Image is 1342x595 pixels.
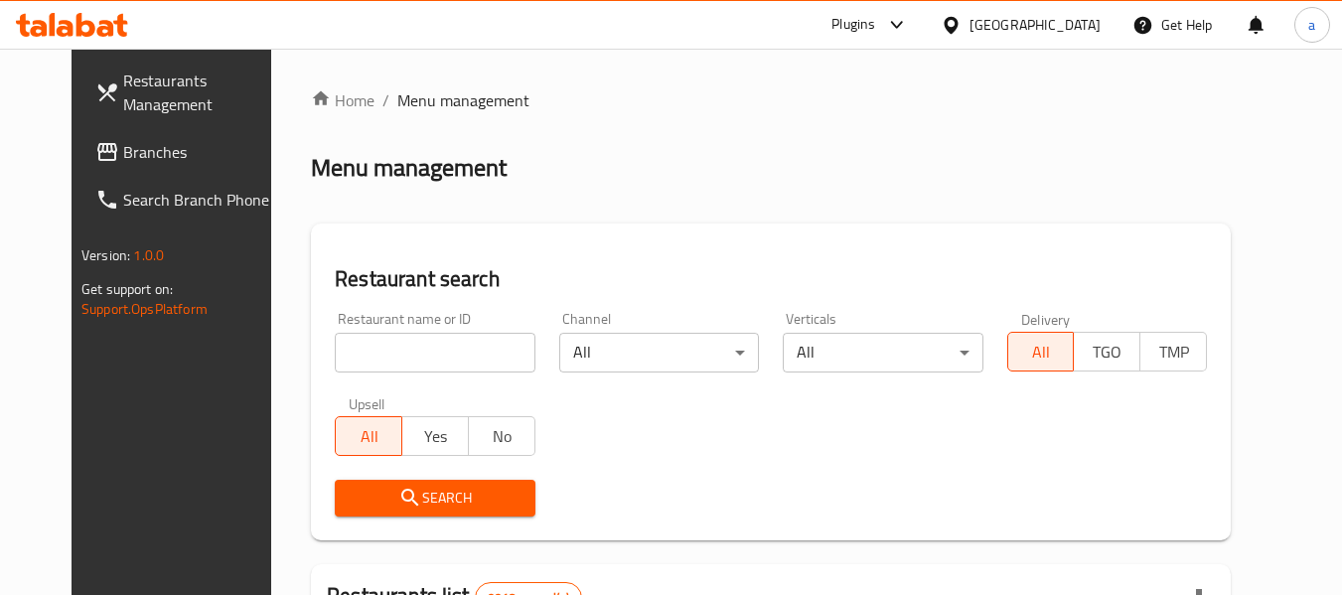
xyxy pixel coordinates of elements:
nav: breadcrumb [311,88,1231,112]
span: Branches [123,140,280,164]
button: All [335,416,402,456]
div: Plugins [831,13,875,37]
button: All [1007,332,1075,372]
span: Yes [410,422,461,451]
div: All [559,333,759,372]
h2: Menu management [311,152,507,184]
span: TMP [1148,338,1199,367]
label: Delivery [1021,312,1071,326]
button: TGO [1073,332,1140,372]
div: All [783,333,982,372]
span: No [477,422,527,451]
span: Get support on: [81,276,173,302]
button: Search [335,480,534,517]
input: Search for restaurant name or ID.. [335,333,534,372]
a: Home [311,88,374,112]
div: [GEOGRAPHIC_DATA] [969,14,1101,36]
span: All [1016,338,1067,367]
a: Support.OpsPlatform [81,296,208,322]
button: No [468,416,535,456]
a: Restaurants Management [79,57,296,128]
h2: Restaurant search [335,264,1207,294]
span: Menu management [397,88,529,112]
span: Search [351,486,519,511]
a: Branches [79,128,296,176]
span: Search Branch Phone [123,188,280,212]
label: Upsell [349,396,385,410]
li: / [382,88,389,112]
span: All [344,422,394,451]
span: a [1308,14,1315,36]
span: Restaurants Management [123,69,280,116]
span: 1.0.0 [133,242,164,268]
button: Yes [401,416,469,456]
span: TGO [1082,338,1132,367]
a: Search Branch Phone [79,176,296,223]
button: TMP [1139,332,1207,372]
span: Version: [81,242,130,268]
